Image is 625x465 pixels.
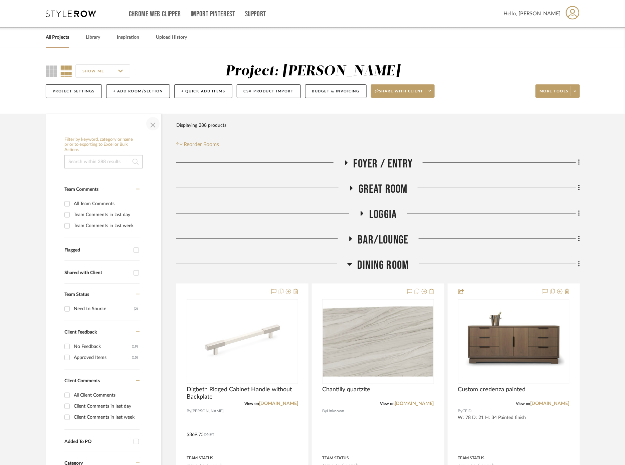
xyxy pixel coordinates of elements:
[323,307,433,377] img: Chantilly quartzite
[259,401,298,406] a: [DOMAIN_NAME]
[146,117,160,130] button: Close
[74,304,134,314] div: Need to Source
[503,10,561,18] span: Hello, [PERSON_NAME]
[354,157,413,171] span: Foyer / Entry
[156,33,187,42] a: Upload History
[129,11,181,17] a: Chrome Web Clipper
[74,412,138,423] div: Client Comments in last week
[458,455,485,461] div: Team Status
[106,84,170,98] button: + Add Room/Section
[322,386,370,393] span: Chantilly quartzite
[64,155,143,168] input: Search within 288 results
[191,11,235,17] a: Import Pinterest
[536,84,580,98] button: More tools
[176,119,226,132] div: Displaying 288 products
[74,220,138,231] div: Team Comments in last week
[359,182,408,196] span: Great Room
[380,402,395,406] span: View on
[225,64,400,78] div: Project: [PERSON_NAME]
[463,408,472,414] span: CEID
[64,187,98,192] span: Team Comments
[357,258,409,273] span: Dining Room
[64,439,130,445] div: Added To PO
[371,84,435,98] button: Share with client
[132,341,138,352] div: (19)
[64,137,143,153] h6: Filter by keyword, category or name prior to exporting to Excel or Bulk Actions
[132,352,138,363] div: (15)
[184,140,219,148] span: Reorder Rooms
[191,408,224,414] span: [PERSON_NAME]
[64,292,89,297] span: Team Status
[74,352,132,363] div: Approved Items
[187,408,191,414] span: By
[458,386,526,393] span: Custom credenza painted
[305,84,367,98] button: Budget & Invoicing
[327,408,344,414] span: Unknown
[187,386,298,401] span: Digbeth Ridged Cabinet Handle without Backplate
[176,140,219,148] button: Reorder Rooms
[516,402,531,406] span: View on
[375,89,424,99] span: Share with client
[64,270,130,276] div: Shared with Client
[117,33,139,42] a: Inspiration
[187,455,213,461] div: Team Status
[244,402,259,406] span: View on
[531,401,570,406] a: [DOMAIN_NAME]
[458,408,463,414] span: By
[369,207,397,222] span: Loggia
[322,408,327,414] span: By
[134,304,138,314] div: (2)
[358,233,409,247] span: Bar/Lounge
[74,209,138,220] div: Team Comments in last day
[64,379,100,383] span: Client Comments
[237,84,301,98] button: CSV Product Import
[74,198,138,209] div: All Team Comments
[395,401,434,406] a: [DOMAIN_NAME]
[74,341,132,352] div: No Feedback
[46,84,102,98] button: Project Settings
[64,248,130,253] div: Flagged
[46,33,69,42] a: All Projects
[540,89,569,99] span: More tools
[322,455,349,461] div: Team Status
[74,401,138,412] div: Client Comments in last day
[64,330,97,335] span: Client Feedback
[459,300,569,383] img: Custom credenza painted
[86,33,100,42] a: Library
[245,11,266,17] a: Support
[74,390,138,401] div: All Client Comments
[174,84,232,98] button: + Quick Add Items
[201,300,284,383] img: Digbeth Ridged Cabinet Handle without Backplate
